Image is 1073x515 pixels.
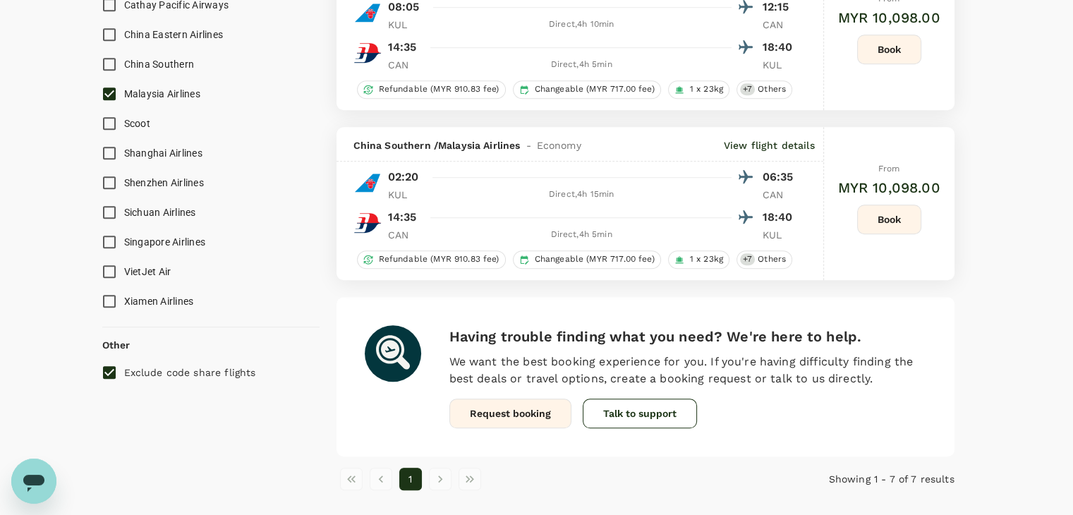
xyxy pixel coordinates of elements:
[537,138,581,152] span: Economy
[748,472,954,486] p: Showing 1 - 7 of 7 results
[668,80,729,99] div: 1 x 23kg
[740,253,755,265] span: + 7
[124,147,202,159] span: Shanghai Airlines
[432,58,732,72] div: Direct , 4h 5min
[388,228,423,242] p: CAN
[373,83,505,95] span: Refundable (MYR 910.83 fee)
[11,459,56,504] iframe: Button to launch messaging window
[520,138,536,152] span: -
[388,188,423,202] p: KUL
[432,18,732,32] div: Direct , 4h 10min
[736,250,792,269] div: +7Others
[357,80,506,99] div: Refundable (MYR 910.83 fee)
[878,164,900,174] span: From
[684,253,729,265] span: 1 x 23kg
[388,39,417,56] p: 14:35
[763,228,798,242] p: KUL
[124,118,150,129] span: Scoot
[124,266,171,277] span: VietJet Air
[124,236,206,248] span: Singapore Airlines
[124,177,204,188] span: Shenzhen Airlines
[668,250,729,269] div: 1 x 23kg
[388,169,419,186] p: 02:20
[583,399,697,428] button: Talk to support
[124,207,196,218] span: Sichuan Airlines
[513,80,661,99] div: Changeable (MYR 717.00 fee)
[752,253,792,265] span: Others
[724,138,815,152] p: View flight details
[857,35,921,64] button: Book
[763,58,798,72] p: KUL
[373,253,505,265] span: Refundable (MYR 910.83 fee)
[449,325,926,348] h6: Having trouble finding what you need? We're here to help.
[124,365,256,380] p: Exclude code share flights
[353,209,382,237] img: MH
[763,39,798,56] p: 18:40
[353,138,521,152] span: China Southern / Malaysia Airlines
[857,205,921,234] button: Book
[449,399,571,428] button: Request booking
[432,188,732,202] div: Direct , 4h 15min
[102,338,131,352] p: Other
[388,209,417,226] p: 14:35
[684,83,729,95] span: 1 x 23kg
[124,88,200,99] span: Malaysia Airlines
[529,253,660,265] span: Changeable (MYR 717.00 fee)
[124,29,224,40] span: China Eastern Airlines
[432,228,732,242] div: Direct , 4h 5min
[124,59,195,70] span: China Southern
[838,176,940,199] h6: MYR 10,098.00
[763,169,798,186] p: 06:35
[124,296,194,307] span: Xiamen Airlines
[513,250,661,269] div: Changeable (MYR 717.00 fee)
[399,468,422,490] button: page 1
[736,80,792,99] div: +7Others
[388,18,423,32] p: KUL
[353,169,382,197] img: CZ
[763,18,798,32] p: CAN
[357,250,506,269] div: Refundable (MYR 910.83 fee)
[763,188,798,202] p: CAN
[752,83,792,95] span: Others
[353,39,382,67] img: MH
[388,58,423,72] p: CAN
[449,353,926,387] p: We want the best booking experience for you. If you're having difficulty finding the best deals o...
[838,6,940,29] h6: MYR 10,098.00
[337,468,748,490] nav: pagination navigation
[529,83,660,95] span: Changeable (MYR 717.00 fee)
[740,83,755,95] span: + 7
[763,209,798,226] p: 18:40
